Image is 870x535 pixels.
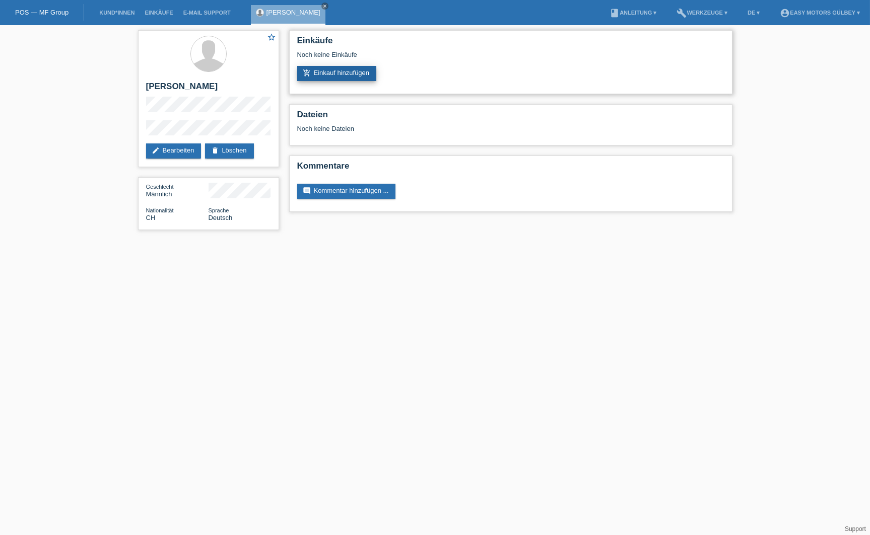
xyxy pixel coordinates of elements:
[146,184,174,190] span: Geschlecht
[178,10,236,16] a: E-Mail Support
[322,4,327,9] i: close
[297,51,724,66] div: Noch keine Einkäufe
[152,146,160,155] i: edit
[297,66,377,81] a: add_shopping_cartEinkauf hinzufügen
[780,8,790,18] i: account_circle
[146,183,209,198] div: Männlich
[297,161,724,176] h2: Kommentare
[211,146,219,155] i: delete
[15,9,69,16] a: POS — MF Group
[677,8,687,18] i: build
[140,10,178,16] a: Einkäufe
[146,214,156,221] span: Schweiz
[94,10,140,16] a: Kund*innen
[266,9,320,16] a: [PERSON_NAME]
[297,184,396,199] a: commentKommentar hinzufügen ...
[845,525,866,532] a: Support
[605,10,661,16] a: bookAnleitung ▾
[672,10,732,16] a: buildWerkzeuge ▾
[297,36,724,51] h2: Einkäufe
[146,143,202,159] a: editBearbeiten
[321,3,328,10] a: close
[267,33,277,42] i: star_border
[146,207,174,213] span: Nationalität
[775,10,865,16] a: account_circleEasy Motors Gülbey ▾
[743,10,765,16] a: DE ▾
[209,214,233,221] span: Deutsch
[267,33,277,43] a: star_border
[205,143,253,159] a: deleteLöschen
[303,69,311,77] i: add_shopping_cart
[209,207,229,213] span: Sprache
[303,187,311,195] i: comment
[297,125,605,132] div: Noch keine Dateien
[610,8,620,18] i: book
[146,82,271,97] h2: [PERSON_NAME]
[297,110,724,125] h2: Dateien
